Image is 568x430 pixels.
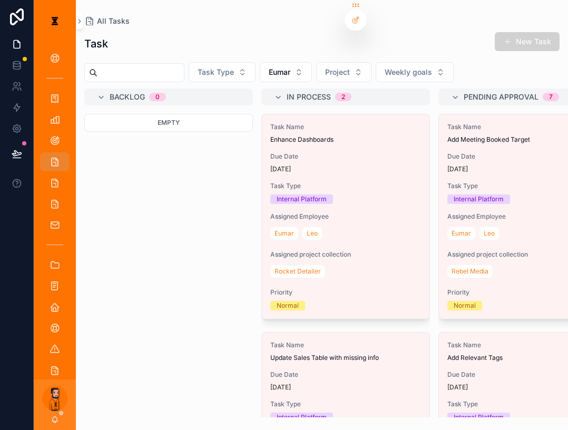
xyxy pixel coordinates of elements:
[261,114,430,319] a: Task NameEnhance DashboardsDue Date[DATE]Task TypeInternal PlatformAssigned EmployeeEumarLeoAssig...
[341,93,345,101] div: 2
[270,165,291,173] p: [DATE]
[270,354,421,362] span: Update Sales Table with missing info
[158,119,180,126] span: Empty
[287,92,331,102] span: In Process
[454,301,476,310] div: Normal
[549,93,553,101] div: 7
[447,383,468,392] p: [DATE]
[454,194,504,204] div: Internal Platform
[454,413,504,422] div: Internal Platform
[270,123,421,131] span: Task Name
[385,67,432,77] span: Weekly goals
[189,62,256,82] button: Select Button
[110,92,145,102] span: Backlog
[452,267,488,276] span: Rebel Media
[270,383,291,392] p: [DATE]
[270,288,421,297] span: Priority
[270,152,421,161] span: Due Date
[84,16,130,26] a: All Tasks
[447,227,475,240] a: Eumar
[275,229,294,238] span: Eumar
[316,62,371,82] button: Select Button
[270,370,421,379] span: Due Date
[479,227,499,240] a: Leo
[155,93,160,101] div: 0
[270,341,421,349] span: Task Name
[269,67,290,77] span: Eumar
[495,32,560,51] button: New Task
[275,267,321,276] span: Rocket Detailer
[277,301,299,310] div: Normal
[484,229,495,238] span: Leo
[447,165,468,173] p: [DATE]
[325,67,350,77] span: Project
[277,413,327,422] div: Internal Platform
[307,229,318,238] span: Leo
[270,182,421,190] span: Task Type
[97,16,130,26] span: All Tasks
[34,42,76,379] div: scrollable content
[46,13,63,30] img: App logo
[270,250,421,259] span: Assigned project collection
[464,92,538,102] span: Pending Approval
[452,229,471,238] span: Eumar
[270,265,325,278] a: Rocket Detailer
[302,227,322,240] a: Leo
[270,227,298,240] a: Eumar
[270,135,421,144] span: Enhance Dashboards
[270,400,421,408] span: Task Type
[270,212,421,221] span: Assigned Employee
[84,36,108,51] h1: Task
[376,62,454,82] button: Select Button
[447,265,493,278] a: Rebel Media
[198,67,234,77] span: Task Type
[260,62,312,82] button: Select Button
[277,194,327,204] div: Internal Platform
